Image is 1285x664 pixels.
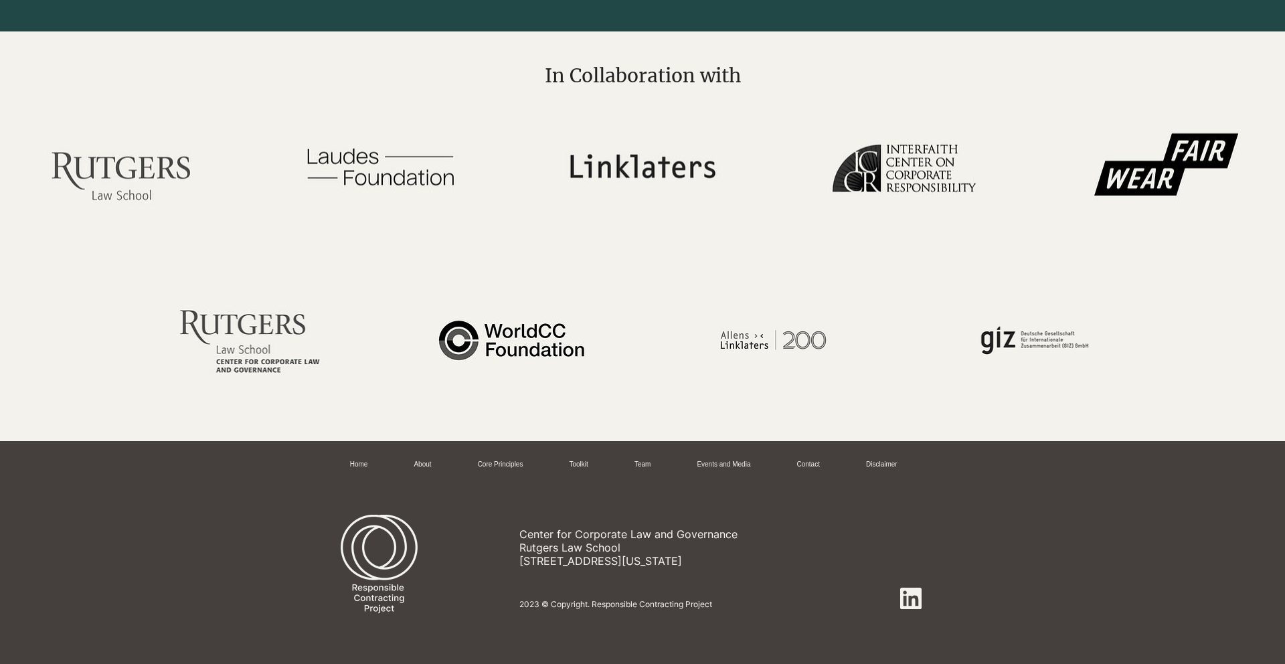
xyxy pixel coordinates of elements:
img: fairwear_logo_edited.jpg [1056,94,1275,240]
nav: Site [341,454,934,475]
img: v2 New RCP logo cream.png [341,507,418,632]
a: Team [634,460,651,470]
img: rutgers_law_logo_edited.jpg [10,94,229,240]
p: Rutgers Law School [519,541,825,554]
a: Events and Media [697,460,750,470]
img: allens_links_logo.png [664,267,883,413]
a: Toolkit [569,460,588,470]
img: rutgers_corp_law_edited.jpg [141,267,360,413]
img: ICCR_logo_edited.jpg [794,94,1013,240]
a: Disclaimer [866,460,897,470]
p: 2023 © Copyright. Responsible Contracting Project [519,599,875,609]
img: laudes_logo_edited.jpg [272,94,491,240]
span: In Collaboration with [545,64,741,88]
a: About [414,460,431,470]
img: giz_logo.png [926,267,1144,413]
img: linklaters_logo_edited.jpg [533,94,752,240]
img: world_cc_edited.jpg [402,267,621,413]
p: Center for Corporate Law and Governance [519,527,825,541]
p: [STREET_ADDRESS][US_STATE] [519,554,825,568]
a: Core Principles [478,460,523,470]
a: Home [350,460,368,470]
a: Contact [797,460,820,470]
